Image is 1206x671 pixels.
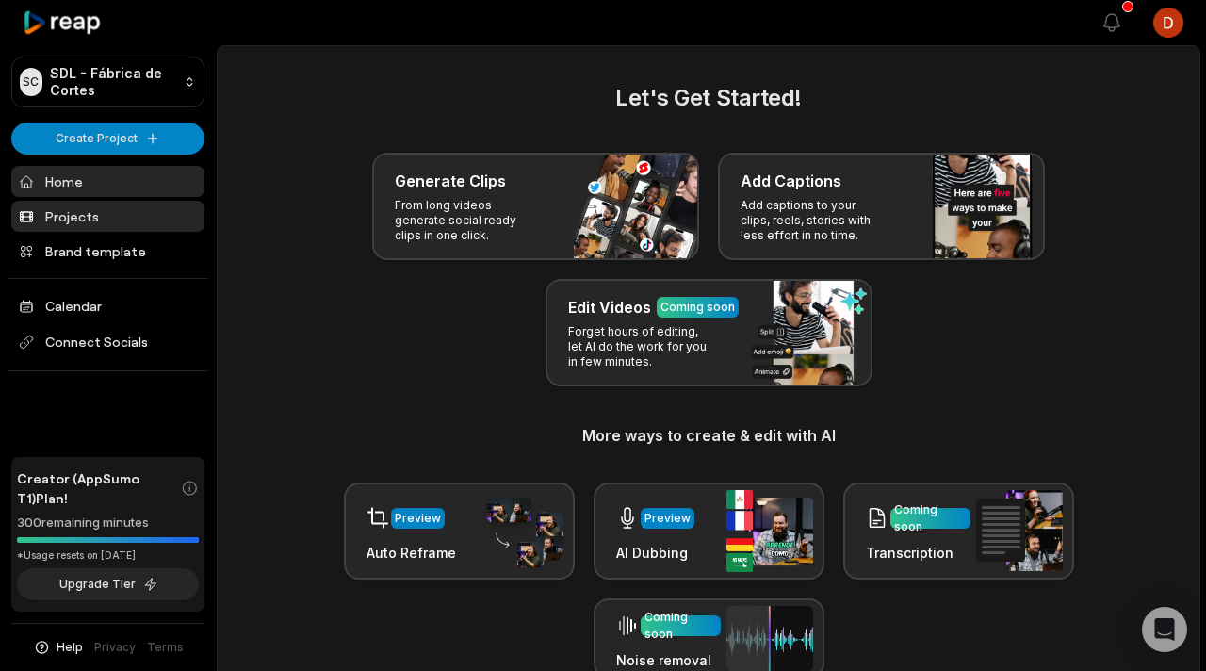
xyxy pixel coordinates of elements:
[17,568,199,600] button: Upgrade Tier
[395,510,441,527] div: Preview
[17,548,199,563] div: *Usage resets on [DATE]
[616,650,721,670] h3: Noise removal
[57,639,83,656] span: Help
[976,490,1063,571] img: transcription.png
[367,543,456,563] h3: Auto Reframe
[11,325,204,359] span: Connect Socials
[50,65,177,99] p: SDL - Fábrica de Cortes
[33,639,83,656] button: Help
[568,296,651,319] h3: Edit Videos
[17,468,181,508] span: Creator (AppSumo T1) Plan!
[477,495,563,568] img: auto_reframe.png
[894,501,967,535] div: Coming soon
[240,424,1177,447] h3: More ways to create & edit with AI
[741,170,841,192] h3: Add Captions
[17,514,199,532] div: 300 remaining minutes
[395,198,541,243] p: From long videos generate social ready clips in one click.
[726,490,813,572] img: ai_dubbing.png
[395,170,506,192] h3: Generate Clips
[568,324,714,369] p: Forget hours of editing, let AI do the work for you in few minutes.
[866,543,970,563] h3: Transcription
[147,639,184,656] a: Terms
[11,290,204,321] a: Calendar
[726,606,813,671] img: noise_removal.png
[20,68,42,96] div: SC
[1142,607,1187,652] div: Open Intercom Messenger
[644,510,691,527] div: Preview
[11,236,204,267] a: Brand template
[741,198,887,243] p: Add captions to your clips, reels, stories with less effort in no time.
[660,299,735,316] div: Coming soon
[644,609,717,643] div: Coming soon
[11,201,204,232] a: Projects
[240,81,1177,115] h2: Let's Get Started!
[94,639,136,656] a: Privacy
[11,123,204,155] button: Create Project
[11,166,204,197] a: Home
[616,543,694,563] h3: AI Dubbing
